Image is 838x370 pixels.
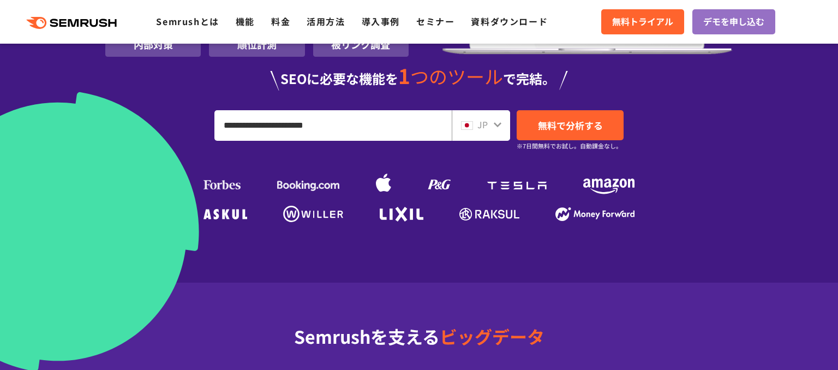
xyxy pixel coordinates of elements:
[517,141,622,151] small: ※7日間無料でお試し。自動課金なし。
[477,118,488,131] span: JP
[503,69,555,88] span: で完結。
[156,15,219,28] a: Semrushとは
[362,15,400,28] a: 導入事例
[703,15,764,29] span: デモを申し込む
[612,15,673,29] span: 無料トライアル
[601,9,684,34] a: 無料トライアル
[105,32,201,57] li: 内部対策
[410,63,503,89] span: つのツール
[271,15,290,28] a: 料金
[692,9,775,34] a: デモを申し込む
[209,32,304,57] li: 順位計測
[313,32,409,57] li: 被リンク調査
[440,324,544,349] span: ビッグデータ
[517,110,624,140] a: 無料で分析する
[416,15,454,28] a: セミナー
[307,15,345,28] a: 活用方法
[105,65,733,91] div: SEOに必要な機能を
[236,15,255,28] a: 機能
[398,61,410,90] span: 1
[215,111,451,140] input: URL、キーワードを入力してください
[471,15,548,28] a: 資料ダウンロード
[538,118,603,132] span: 無料で分析する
